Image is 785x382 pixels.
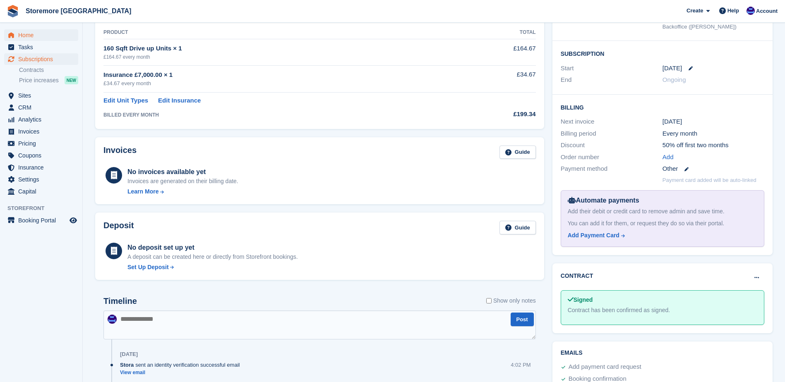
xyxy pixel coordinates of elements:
span: Coupons [18,150,68,161]
p: Payment card added will be auto-linked [663,176,756,184]
span: Analytics [18,114,68,125]
div: Insurance £7,000.00 × 1 [103,70,455,80]
div: Billing period [561,129,663,138]
a: menu [4,126,78,137]
span: Account [756,7,778,15]
span: Settings [18,174,68,185]
h2: Timeline [103,296,137,306]
h2: Subscription [561,49,764,57]
div: Set Up Deposit [127,263,169,272]
a: menu [4,53,78,65]
img: Angela [747,7,755,15]
span: Storefront [7,204,82,212]
button: Post [511,313,534,326]
label: Show only notes [486,296,536,305]
a: Add [663,153,674,162]
a: menu [4,162,78,173]
div: Add their debit or credit card to remove admin and save time. [568,207,757,216]
span: CRM [18,102,68,113]
time: 2025-08-15 23:00:00 UTC [663,64,682,73]
div: Every month [663,129,764,138]
span: Ongoing [663,76,686,83]
span: Home [18,29,68,41]
h2: Invoices [103,146,137,159]
div: £164.67 every month [103,53,455,61]
th: Product [103,26,455,39]
span: Booking Portal [18,215,68,226]
div: Payment method [561,164,663,174]
a: menu [4,150,78,161]
span: Invoices [18,126,68,137]
input: Show only notes [486,296,492,305]
th: Total [455,26,536,39]
div: Order number [561,153,663,162]
div: Invoices are generated on their billing date. [127,177,238,186]
span: Help [727,7,739,15]
a: Learn More [127,187,238,196]
div: 160 Sqft Drive up Units × 1 [103,44,455,53]
div: Next invoice [561,117,663,127]
div: BILLED EVERY MONTH [103,111,455,119]
div: Signed [568,296,757,304]
a: Guide [499,146,536,159]
a: Preview store [68,215,78,225]
div: [DATE] [663,117,764,127]
span: Create [687,7,703,15]
a: Guide [499,221,536,234]
div: Backoffice ([PERSON_NAME]) [663,23,764,31]
a: menu [4,102,78,113]
img: Angela [108,315,117,324]
a: menu [4,215,78,226]
a: Edit Insurance [158,96,201,105]
a: menu [4,186,78,197]
div: [DATE] [120,351,138,358]
img: stora-icon-8386f47178a22dfd0bd8f6a31ec36ba5ce8667c1dd55bd0f319d3a0aa187defe.svg [7,5,19,17]
div: Start [561,64,663,73]
a: View email [120,369,244,376]
h2: Emails [561,350,764,356]
span: Pricing [18,138,68,149]
a: Storemore [GEOGRAPHIC_DATA] [22,4,134,18]
span: Tasks [18,41,68,53]
a: menu [4,41,78,53]
a: menu [4,114,78,125]
h2: Deposit [103,221,134,234]
p: A deposit can be created here or directly from Storefront bookings. [127,253,298,261]
div: Learn More [127,187,158,196]
a: Add Payment Card [568,231,754,240]
span: Subscriptions [18,53,68,65]
span: Stora [120,361,134,369]
div: You can add it for them, or request they do so via their portal. [568,219,757,228]
div: Add payment card request [569,362,641,372]
span: Insurance [18,162,68,173]
h2: Contract [561,272,593,280]
div: £199.34 [455,110,536,119]
div: £34.67 every month [103,79,455,88]
a: menu [4,174,78,185]
div: Automate payments [568,196,757,205]
h2: Billing [561,103,764,111]
a: Price increases NEW [19,76,78,85]
div: Add Payment Card [568,231,619,240]
div: No invoices available yet [127,167,238,177]
a: menu [4,138,78,149]
span: Price increases [19,76,59,84]
div: Discount [561,141,663,150]
a: menu [4,90,78,101]
a: Set Up Deposit [127,263,298,272]
span: Sites [18,90,68,101]
a: Edit Unit Types [103,96,148,105]
div: sent an identity verification successful email [120,361,244,369]
a: Contracts [19,66,78,74]
div: No deposit set up yet [127,243,298,253]
td: £164.67 [455,39,536,65]
div: End [561,75,663,85]
span: Capital [18,186,68,197]
div: 50% off first two months [663,141,764,150]
div: Other [663,164,764,174]
div: 4:02 PM [511,361,531,369]
div: Contract has been confirmed as signed. [568,306,757,315]
a: menu [4,29,78,41]
div: NEW [65,76,78,84]
td: £34.67 [455,65,536,92]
